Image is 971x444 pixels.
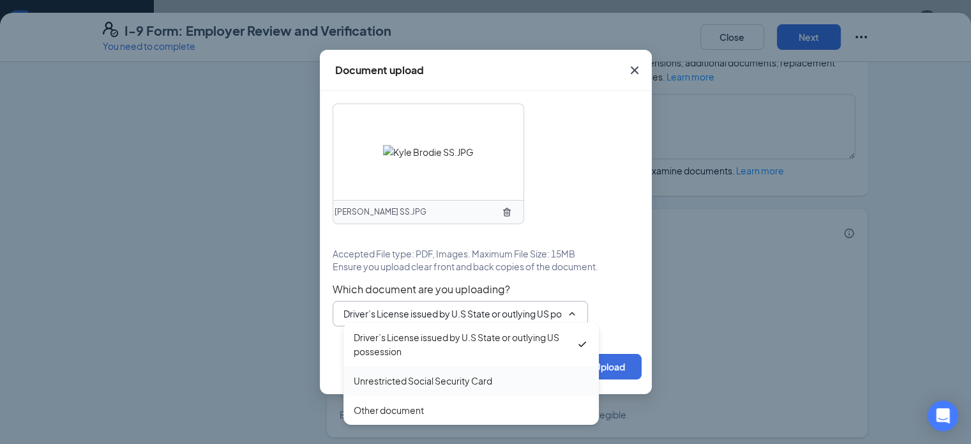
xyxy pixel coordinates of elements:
span: Accepted File type: PDF, Images. Maximum File Size: 15MB [333,247,575,260]
div: Document upload [335,63,424,77]
div: Unrestricted Social Security Card [354,374,492,388]
div: Other document [354,403,424,417]
svg: Cross [627,63,642,78]
svg: ChevronUp [567,309,577,319]
div: Open Intercom Messenger [928,401,958,431]
svg: TrashOutline [502,207,512,217]
button: Close [617,50,652,91]
img: Kyle Brodie SS.JPG [383,145,474,159]
svg: Checkmark [576,338,589,351]
button: TrashOutline [497,202,517,222]
span: Which document are you uploading? [333,283,639,296]
span: Ensure you upload clear front and back copies of the document. [333,260,598,273]
button: Upload [578,354,642,379]
span: [PERSON_NAME] SS.JPG [335,206,426,218]
div: Driver’s License issued by U.S State or outlying US possession [354,330,576,358]
input: Select document type [343,307,562,321]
